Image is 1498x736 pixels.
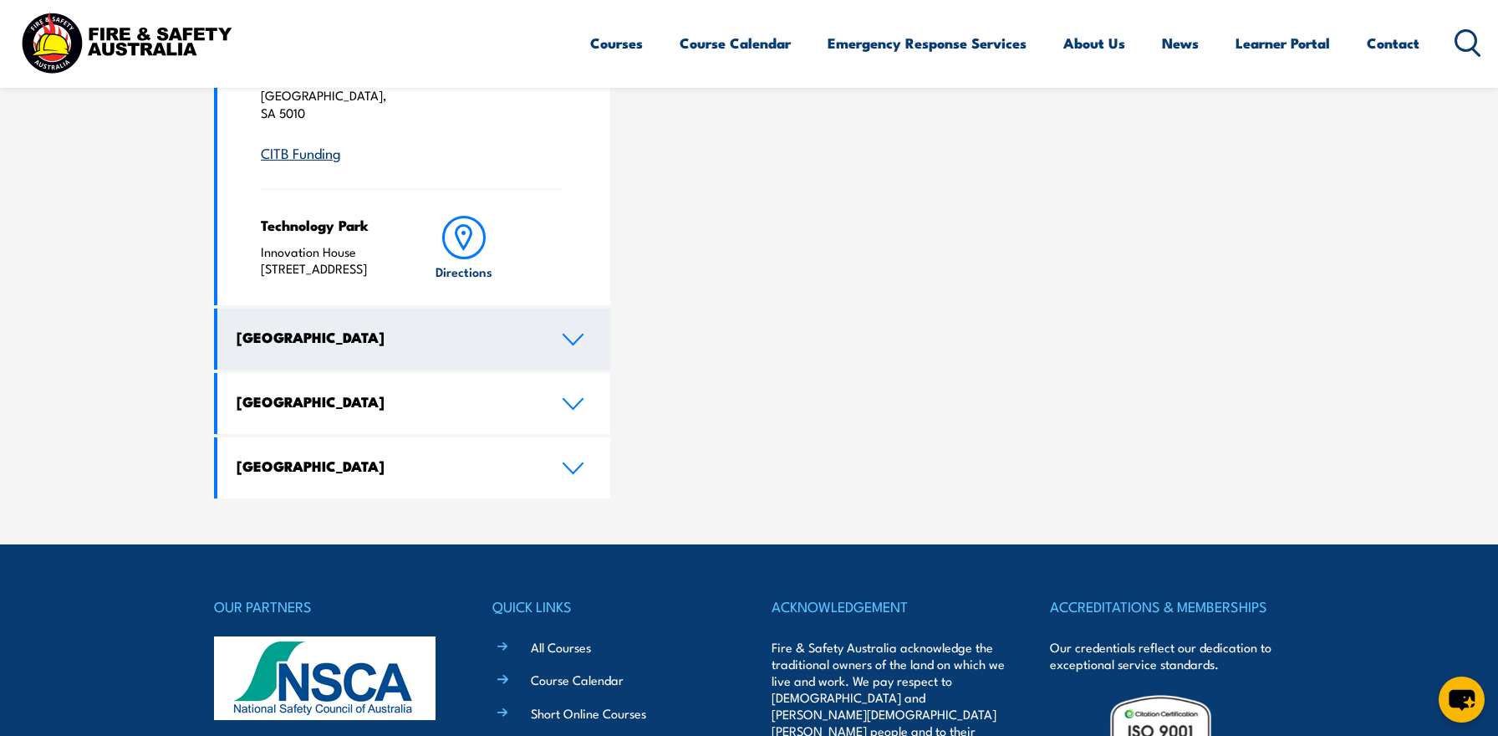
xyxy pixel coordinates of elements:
[531,638,591,656] a: All Courses
[680,21,791,65] a: Course Calendar
[217,437,610,498] a: [GEOGRAPHIC_DATA]
[237,392,536,411] h4: [GEOGRAPHIC_DATA]
[237,457,536,475] h4: [GEOGRAPHIC_DATA]
[217,373,610,434] a: [GEOGRAPHIC_DATA]
[1236,21,1330,65] a: Learner Portal
[772,595,1006,618] h4: ACKNOWLEDGEMENT
[1050,639,1284,672] p: Our credentials reflect our dedication to exceptional service standards.
[531,704,646,722] a: Short Online Courses
[434,216,494,280] a: Directions
[261,142,341,162] a: CITB Funding
[237,328,536,346] h4: [GEOGRAPHIC_DATA]
[492,595,726,618] h4: QUICK LINKS
[1439,677,1485,723] button: chat-button
[436,263,492,280] h6: Directions
[217,309,610,370] a: [GEOGRAPHIC_DATA]
[261,216,400,234] h4: Technology Park
[828,21,1027,65] a: Emergency Response Services
[1367,21,1419,65] a: Contact
[1162,21,1199,65] a: News
[214,595,448,618] h4: OUR PARTNERS
[590,21,643,65] a: Courses
[531,671,624,688] a: Course Calendar
[1063,21,1125,65] a: About Us
[261,243,400,279] p: Innovation House [STREET_ADDRESS]
[1050,595,1284,618] h4: ACCREDITATIONS & MEMBERSHIPS
[214,636,436,720] img: nsca-logo-footer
